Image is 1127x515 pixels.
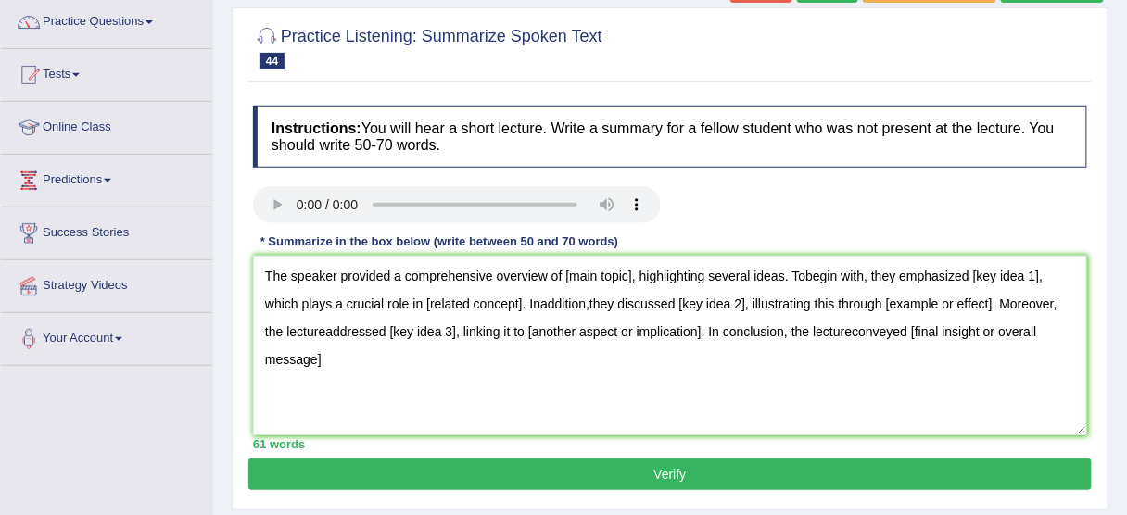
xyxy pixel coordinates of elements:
button: Verify [248,458,1092,490]
div: * Summarize in the box below (write between 50 and 70 words) [253,232,626,250]
h2: Practice Listening: Summarize Spoken Text [253,23,602,69]
div: 61 words [253,435,1087,453]
a: Success Stories [1,207,212,254]
a: Your Account [1,313,212,359]
h4: You will hear a short lecture. Write a summary for a fellow student who was not present at the le... [253,106,1087,168]
a: Predictions [1,155,212,201]
span: 44 [260,53,285,69]
a: Tests [1,49,212,95]
b: Instructions: [272,120,361,136]
a: Online Class [1,102,212,148]
a: Strategy Videos [1,260,212,307]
